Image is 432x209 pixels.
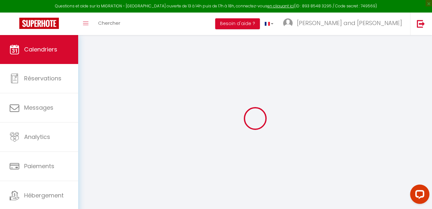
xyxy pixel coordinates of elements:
[93,13,125,35] a: Chercher
[98,20,120,26] span: Chercher
[215,18,260,29] button: Besoin d'aide ?
[19,18,59,29] img: Super Booking
[24,104,53,112] span: Messages
[283,18,293,28] img: ...
[24,45,57,53] span: Calendriers
[24,133,50,141] span: Analytics
[278,13,410,35] a: ... [PERSON_NAME] and [PERSON_NAME]
[24,74,61,82] span: Réservations
[267,3,294,9] a: en cliquant ici
[24,191,64,199] span: Hébergement
[417,20,425,28] img: logout
[24,162,54,170] span: Paiements
[297,19,402,27] span: [PERSON_NAME] and [PERSON_NAME]
[405,182,432,209] iframe: LiveChat chat widget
